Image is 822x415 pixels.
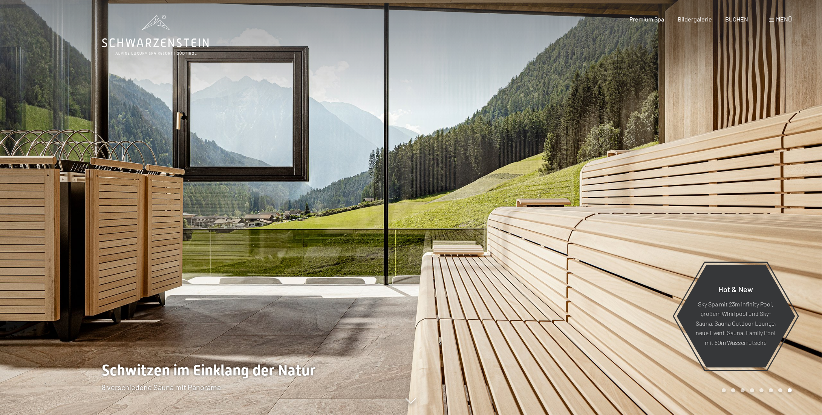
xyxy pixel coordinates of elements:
[769,388,773,392] div: Carousel Page 6
[719,285,753,294] span: Hot & New
[750,388,754,392] div: Carousel Page 4
[731,388,735,392] div: Carousel Page 2
[776,15,792,23] span: Menü
[676,264,796,368] a: Hot & New Sky Spa mit 23m Infinity Pool, großem Whirlpool und Sky-Sauna, Sauna Outdoor Lounge, ne...
[695,299,777,348] p: Sky Spa mit 23m Infinity Pool, großem Whirlpool und Sky-Sauna, Sauna Outdoor Lounge, neue Event-S...
[678,15,712,23] a: Bildergalerie
[759,388,764,392] div: Carousel Page 5
[725,15,748,23] a: BUCHEN
[741,388,745,392] div: Carousel Page 3
[778,388,782,392] div: Carousel Page 7
[788,388,792,392] div: Carousel Page 8 (Current Slide)
[629,15,664,23] a: Premium Spa
[722,388,726,392] div: Carousel Page 1
[719,388,792,392] div: Carousel Pagination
